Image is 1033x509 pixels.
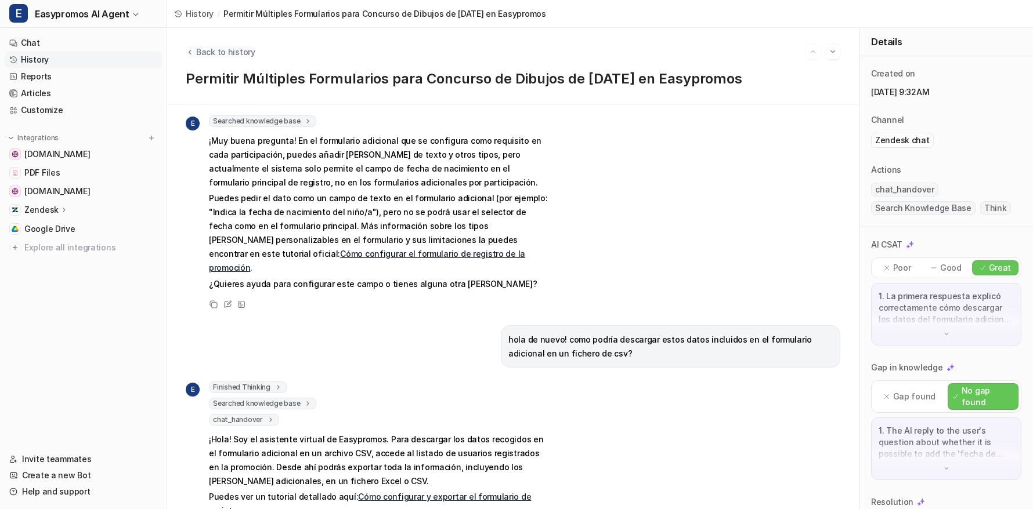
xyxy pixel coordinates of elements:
p: Zendesk [24,204,59,216]
button: Integrations [5,132,62,144]
p: 1. La primera respuesta explicó correctamente cómo descargar los datos del formulario adicional e... [879,290,1014,325]
span: Searched knowledge base [209,398,316,409]
button: Go to previous session [806,44,821,59]
img: Previous session [809,46,817,57]
p: No gap found [962,385,1013,408]
a: Chat [5,35,162,51]
p: AI CSAT [871,239,902,250]
p: Good [940,262,962,274]
a: Help and support [5,483,162,500]
button: Back to history [186,46,255,58]
p: 1. The AI reply to the user's question about whether it is possible to add the 'fecha de nacimien... [879,425,1014,460]
span: E [186,117,200,130]
span: Explore all integrations [24,238,157,257]
img: Next session [829,46,837,57]
p: ¿Quieres ayuda para configurar este campo o tienes alguna otra [PERSON_NAME]? [209,277,548,291]
p: [DATE] 9:32AM [871,86,1021,98]
span: E [9,4,28,23]
span: PDF Files [24,167,60,179]
p: ¡Muy buena pregunta! En el formulario adicional que se configura como requisito en cada participa... [209,134,548,190]
a: Cómo configurar el formulario de registro de la promoción [209,249,525,272]
img: Zendesk [12,206,19,213]
p: Created on [871,68,915,79]
span: / [217,8,220,20]
p: Zendesk chat [875,134,930,146]
p: Puedes pedir el dato como un campo de texto en el formulario adicional (por ejemplo: "Indica la f... [209,191,548,275]
a: Google DriveGoogle Drive [5,221,162,237]
p: Gap found [893,391,936,402]
img: down-arrow [942,330,951,338]
span: chat_handover [871,183,938,197]
span: Think [980,201,1011,215]
span: History [186,8,214,20]
p: Integrations [17,133,59,143]
img: Google Drive [12,226,19,232]
p: Channel [871,114,904,126]
h1: Permitir Múltiples Formularios para Concurso de Dibujos de [DATE] en Easypromos [186,71,840,88]
span: chat_handover [209,414,279,426]
span: Permitir Múltiples Formularios para Concurso de Dibujos de [DATE] en Easypromos [223,8,546,20]
button: Go to next session [825,44,840,59]
img: easypromos-apiref.redoc.ly [12,151,19,158]
span: Searched knowledge base [209,115,316,127]
span: [DOMAIN_NAME] [24,148,90,160]
p: Actions [871,164,901,176]
span: Finished Thinking [209,381,287,393]
a: Create a new Bot [5,467,162,483]
span: Back to history [196,46,255,58]
a: Explore all integrations [5,239,162,256]
span: Easypromos AI Agent [35,6,129,22]
p: hola de nuevo! como podría descargar estos datos incluidos en el formulario adicional en un fiche... [508,333,833,361]
img: menu_add.svg [147,134,156,142]
a: History [5,52,162,68]
img: expand menu [7,134,15,142]
span: Search Knowledge Base [871,201,976,215]
a: PDF FilesPDF Files [5,165,162,181]
p: Great [989,262,1012,274]
a: www.easypromosapp.com[DOMAIN_NAME] [5,183,162,199]
a: Customize [5,102,162,118]
a: Reports [5,68,162,85]
p: Poor [893,262,911,274]
p: Resolution [871,496,913,508]
a: History [174,8,214,20]
a: Invite teammates [5,451,162,467]
img: www.easypromosapp.com [12,188,19,195]
img: PDF Files [12,169,19,176]
a: easypromos-apiref.redoc.ly[DOMAIN_NAME] [5,146,162,162]
div: Details [859,28,1033,56]
span: [DOMAIN_NAME] [24,186,90,197]
span: Google Drive [24,223,75,235]
img: down-arrow [942,464,951,472]
p: Gap in knowledge [871,362,943,373]
span: E [186,383,200,397]
img: explore all integrations [9,242,21,253]
a: Articles [5,85,162,101]
p: ¡Hola! Soy el asistente virtual de Easypromos. Para descargar los datos recogidos en el formulari... [209,432,548,488]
